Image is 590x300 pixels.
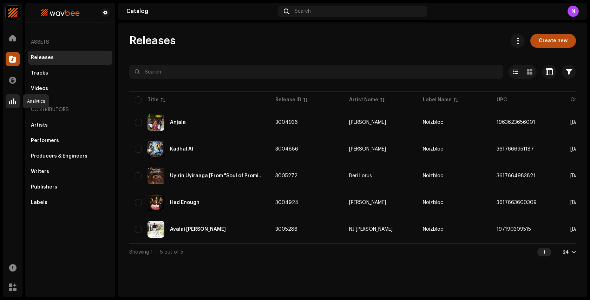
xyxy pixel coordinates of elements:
img: 80b39ab6-6ad5-4674-8943-5cc4091564f4 [31,8,90,17]
re-m-nav-item: Videos [28,82,112,96]
span: Sunitha Sarathy [349,200,412,205]
span: Sep 13, 2025 [570,227,585,232]
div: Writers [31,169,49,174]
span: Sep 12, 2025 [570,147,585,152]
div: Label Name [423,96,452,103]
span: 3617663600309 [497,200,537,205]
re-m-nav-item: Writers [28,165,112,179]
span: Shruti Iyer [349,120,412,125]
re-m-nav-item: Labels [28,196,112,210]
span: Noizbloc [423,147,443,152]
img: edf75770-94a4-4c7b-81a4-750147990cad [6,6,20,20]
span: 3005286 [275,227,297,232]
span: 3004936 [275,120,298,125]
img: f9929dec-e72b-496d-8919-5e7abf65ffc1 [147,114,164,131]
div: Title [147,96,159,103]
div: Had Enough [170,200,199,205]
div: Tracks [31,70,48,76]
button: Create new [530,34,576,48]
div: Performers [31,138,59,143]
span: 197190309515 [497,227,531,232]
re-a-nav-header: Assets [28,34,112,51]
span: Create new [539,34,568,48]
div: Catalog [126,8,275,14]
span: Noizbloc [423,173,443,178]
span: Deri Lorus [349,173,412,178]
div: Uyirin Uyiraaga [From "Soul of Promise"] [170,173,264,178]
div: [PERSON_NAME] [349,120,386,125]
span: Search [295,8,311,14]
span: 3005272 [275,173,297,178]
div: Publishers [31,184,57,190]
re-m-nav-item: Artists [28,118,112,132]
div: Anjala [170,120,186,125]
span: Noizbloc [423,200,443,205]
re-m-nav-item: Tracks [28,66,112,80]
div: Videos [31,86,48,91]
div: [PERSON_NAME] [349,147,386,152]
span: Noizbloc [423,227,443,232]
re-m-nav-item: Producers & Engineers [28,149,112,163]
span: 3004924 [275,200,299,205]
span: Noizbloc [423,120,443,125]
span: Showing 1 — 5 out of 5 [129,250,183,255]
div: Avalai Marakka Thaane [170,227,226,232]
span: Sunitha Sarathy [349,147,412,152]
div: Release ID [275,96,301,103]
re-m-nav-item: Releases [28,51,112,65]
div: 1 [537,248,551,256]
img: 1162c8c7-8070-46c6-809f-4cc008077119 [147,141,164,158]
div: Producers & Engineers [31,153,87,159]
div: Deri Lorus [349,173,372,178]
span: Sep 12, 2025 [570,200,585,205]
img: 9bc7b0ae-2ae5-4aef-8cdd-bd05a5fe092d [147,194,164,211]
div: 24 [563,249,569,255]
span: 3617664983821 [497,173,535,178]
div: Kadhal AI [170,147,193,152]
div: NJ [PERSON_NAME] [349,227,393,232]
div: Artists [31,122,48,128]
img: 1e08e5c6-14ae-4f87-a27b-3a3f9dd25db0 [147,221,164,238]
re-m-nav-item: Performers [28,134,112,148]
span: Releases [129,34,176,48]
div: Labels [31,200,47,205]
img: 40492f4a-ae84-4e06-a0b2-efbcc3d13ce8 [147,167,164,184]
div: N [568,6,579,17]
span: 3004886 [275,147,298,152]
re-m-nav-item: Publishers [28,180,112,194]
span: Sep 13, 2025 [570,173,585,178]
span: 1963623656001 [497,120,535,125]
div: [PERSON_NAME] [349,200,386,205]
div: Releases [31,55,54,60]
div: Artist Name [349,96,378,103]
span: Sep 12, 2025 [570,120,585,125]
span: 3617666951187 [497,147,534,152]
input: Search [129,65,503,79]
span: NJ Nishanth [349,227,412,232]
re-a-nav-header: Contributors [28,101,112,118]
